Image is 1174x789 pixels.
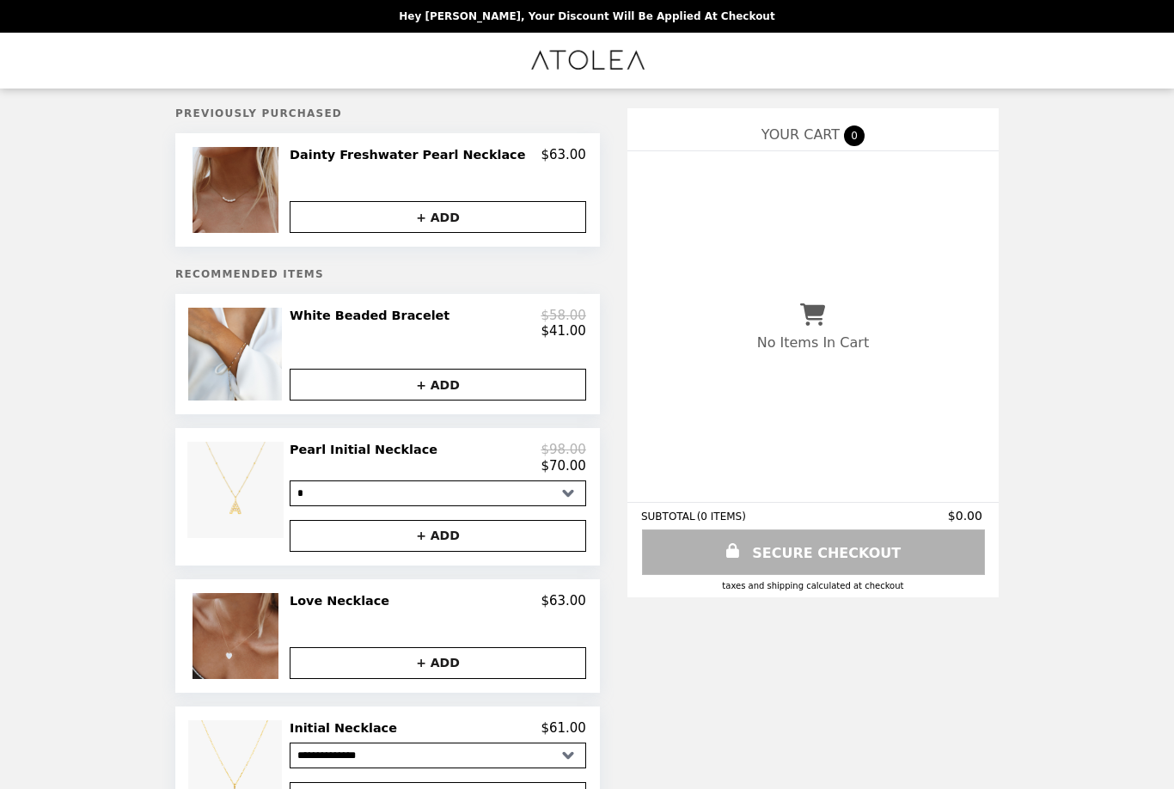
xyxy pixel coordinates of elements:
[290,593,396,609] h2: Love Necklace
[290,743,586,768] select: Select a product variant
[761,126,840,143] span: YOUR CART
[193,593,283,679] img: Love Necklace
[175,268,600,280] h5: Recommended Items
[948,509,985,523] span: $0.00
[529,43,646,78] img: Brand Logo
[541,442,586,457] p: $98.00
[187,442,288,538] img: Pearl Initial Necklace
[290,720,404,736] h2: Initial Necklace
[193,147,283,233] img: Dainty Freshwater Pearl Necklace
[175,107,600,119] h5: Previously Purchased
[290,647,586,679] button: + ADD
[290,480,586,506] select: Select a product variant
[541,308,586,323] p: $58.00
[641,511,697,523] span: SUBTOTAL
[290,201,586,233] button: + ADD
[290,369,586,401] button: + ADD
[541,147,586,162] p: $63.00
[290,147,532,162] h2: Dainty Freshwater Pearl Necklace
[290,442,444,457] h2: Pearl Initial Necklace
[188,308,285,401] img: White Beaded Bracelet
[541,720,586,736] p: $61.00
[290,308,456,323] h2: White Beaded Bracelet
[641,581,985,590] div: Taxes and Shipping calculated at checkout
[541,593,586,609] p: $63.00
[541,458,586,474] p: $70.00
[290,520,586,552] button: + ADD
[697,511,746,523] span: ( 0 ITEMS )
[541,323,586,339] p: $41.00
[399,10,774,22] p: Hey [PERSON_NAME], your discount will be applied at checkout
[757,334,869,351] p: No Items In Cart
[844,125,865,146] span: 0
